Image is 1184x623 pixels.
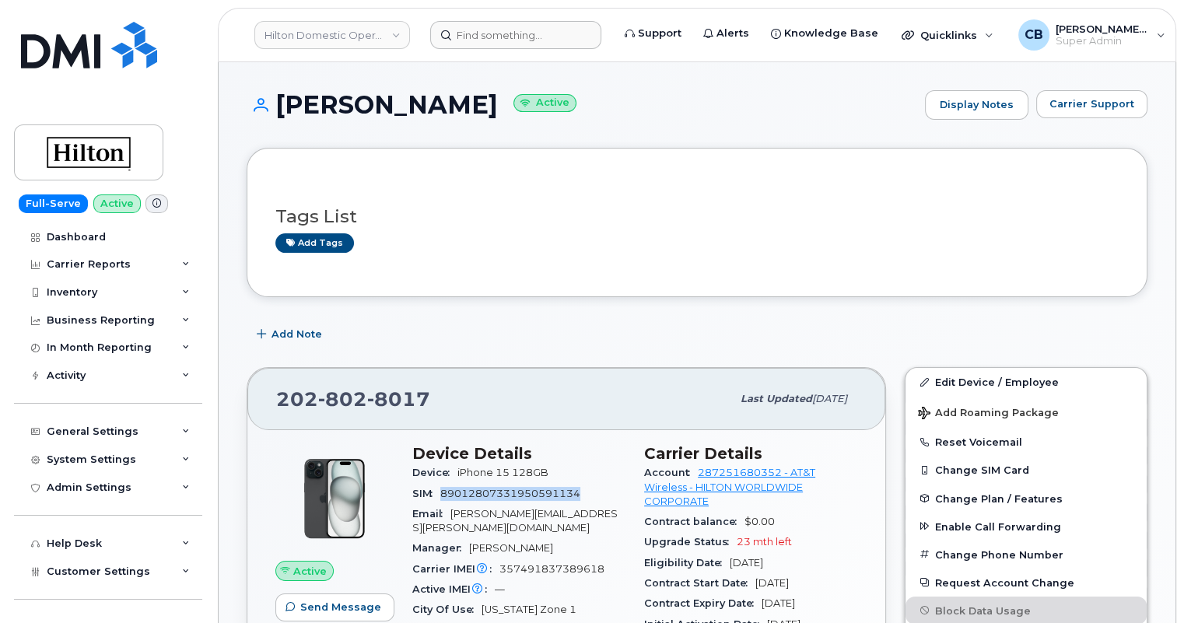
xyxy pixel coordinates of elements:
button: Change SIM Card [906,456,1147,484]
span: Device [412,467,457,478]
button: Reset Voicemail [906,428,1147,456]
span: [DATE] [762,597,795,609]
button: Add Note [247,320,335,348]
span: Email [412,508,450,520]
iframe: Messenger Launcher [1116,555,1172,611]
span: Enable Call Forwarding [935,520,1061,532]
span: [DATE] [755,577,789,589]
h3: Carrier Details [644,444,857,463]
span: [DATE] [812,393,847,404]
span: City Of Use [412,604,482,615]
span: Change Plan / Features [935,492,1063,504]
span: Upgrade Status [644,536,737,548]
span: 8017 [367,387,430,411]
span: Add Roaming Package [918,407,1059,422]
span: 89012807331950591134 [440,488,580,499]
small: Active [513,94,576,112]
button: Add Roaming Package [906,396,1147,428]
h3: Tags List [275,207,1119,226]
span: [PERSON_NAME][EMAIL_ADDRESS][PERSON_NAME][DOMAIN_NAME] [412,508,618,534]
button: Change Plan / Features [906,485,1147,513]
a: Add tags [275,233,354,253]
span: 357491837389618 [499,563,604,575]
button: Request Account Change [906,569,1147,597]
span: 23 mth left [737,536,792,548]
span: — [495,583,505,595]
span: Active [293,564,327,579]
span: Manager [412,542,469,554]
span: Send Message [300,600,381,614]
button: Change Phone Number [906,541,1147,569]
button: Send Message [275,593,394,621]
span: $0.00 [744,516,775,527]
span: 802 [318,387,367,411]
button: Carrier Support [1036,90,1147,118]
a: Display Notes [925,90,1028,120]
span: Account [644,467,698,478]
span: Last updated [741,393,812,404]
span: SIM [412,488,440,499]
span: Active IMEI [412,583,495,595]
span: [DATE] [730,557,763,569]
a: Edit Device / Employee [906,368,1147,396]
span: 202 [276,387,430,411]
h1: [PERSON_NAME] [247,91,917,118]
button: Enable Call Forwarding [906,513,1147,541]
span: iPhone 15 128GB [457,467,548,478]
span: Contract Start Date [644,577,755,589]
span: Contract Expiry Date [644,597,762,609]
span: [PERSON_NAME] [469,542,553,554]
span: Add Note [271,327,322,341]
span: Carrier IMEI [412,563,499,575]
h3: Device Details [412,444,625,463]
span: Eligibility Date [644,557,730,569]
span: Contract balance [644,516,744,527]
a: 287251680352 - AT&T Wireless - HILTON WORLDWIDE CORPORATE [644,467,815,507]
span: [US_STATE] Zone 1 [482,604,576,615]
img: iPhone_15_Black.png [288,452,381,545]
span: Carrier Support [1049,96,1134,111]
